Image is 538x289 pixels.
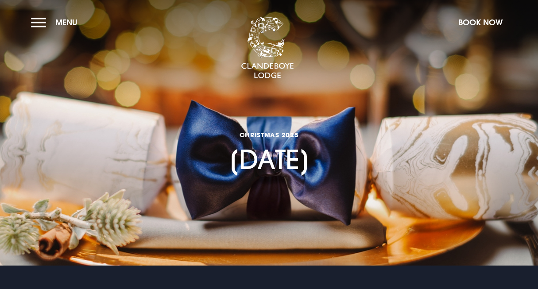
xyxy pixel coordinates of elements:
span: Menu [55,17,77,27]
button: Book Now [454,13,507,32]
h1: [DATE] [228,95,310,176]
img: Clandeboye Lodge [241,17,294,79]
span: CHRISTMAS 2025 [228,131,310,139]
button: Menu [31,13,82,32]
